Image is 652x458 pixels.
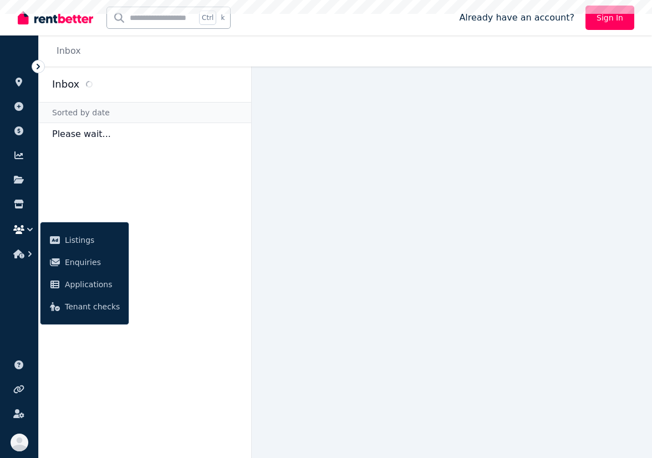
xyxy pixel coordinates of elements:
span: Already have an account? [459,11,574,24]
span: Ctrl [199,11,216,25]
a: Applications [45,273,124,296]
span: Enquiries [65,256,120,269]
div: Sorted by date [39,102,251,123]
nav: Breadcrumb [39,35,94,67]
span: k [221,13,225,22]
a: Sign In [585,6,634,30]
span: Applications [65,278,120,291]
span: Tenant checks [65,300,120,313]
a: Tenant checks [45,296,124,318]
img: RentBetter [18,9,93,26]
a: Enquiries [45,251,124,273]
p: Please wait... [39,123,251,145]
h2: Inbox [52,77,79,92]
span: Listings [65,233,120,247]
a: Inbox [57,45,81,56]
a: Listings [45,229,124,251]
